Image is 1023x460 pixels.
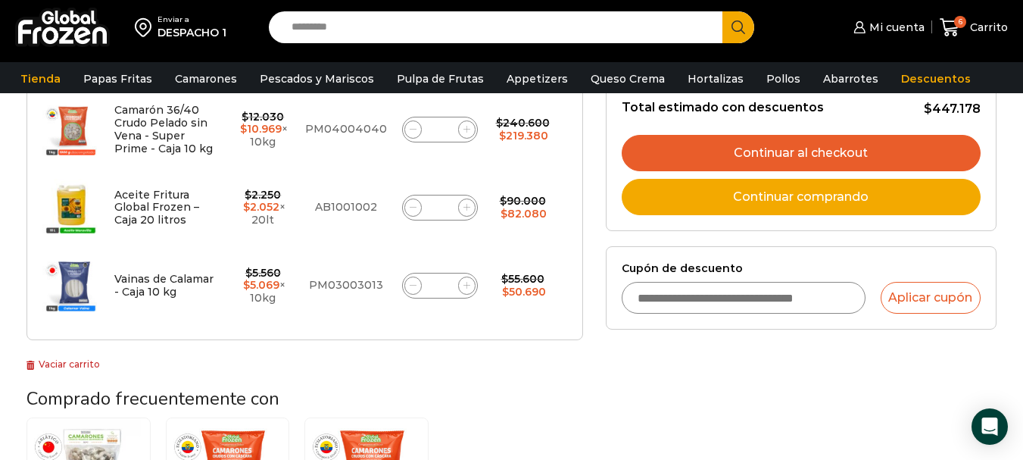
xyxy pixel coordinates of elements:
a: Pulpa de Frutas [389,64,491,93]
span: $ [502,285,509,299]
div: Open Intercom Messenger [972,408,1008,445]
input: Product quantity [429,275,451,296]
div: DESPACHO 1 [158,25,226,40]
span: $ [242,110,248,124]
span: $ [243,278,250,292]
a: Queso Crema [583,64,672,93]
a: Continuar comprando [622,179,981,215]
td: × 20lt [229,168,298,246]
span: Comprado frecuentemente con [27,386,279,411]
span: $ [500,194,507,208]
td: × 10kg [229,90,298,168]
a: 6 Carrito [940,10,1008,45]
a: Tienda [13,64,68,93]
a: Hortalizas [680,64,751,93]
td: AB1001002 [298,168,395,246]
td: PM03003013 [298,246,395,324]
bdi: 2.052 [243,200,279,214]
a: Pollos [759,64,808,93]
span: $ [243,200,250,214]
span: 6 [954,16,966,28]
a: Mi cuenta [850,12,924,42]
bdi: 10.969 [240,122,282,136]
bdi: 2.250 [245,188,281,202]
button: Aplicar cupón [881,282,981,314]
span: $ [240,122,247,136]
span: $ [499,129,506,142]
a: Vaciar carrito [27,358,100,370]
input: Product quantity [429,119,451,140]
span: $ [501,207,507,221]
bdi: 447.178 [924,102,981,116]
bdi: 5.069 [243,278,279,292]
a: Papas Fritas [76,64,160,93]
span: $ [245,266,252,280]
a: Camarones [167,64,245,93]
td: PM04004040 [298,90,395,168]
span: $ [924,102,932,116]
a: Appetizers [499,64,575,93]
div: Enviar a [158,14,226,25]
span: $ [501,272,508,286]
a: Vainas de Calamar - Caja 10 kg [114,272,214,299]
label: Cupón de descuento [622,262,981,275]
span: $ [245,188,251,202]
bdi: 219.380 [499,129,548,142]
input: Product quantity [429,197,451,218]
span: Carrito [966,20,1008,35]
span: $ [496,116,503,130]
bdi: 12.030 [242,110,284,124]
bdi: 240.600 [496,116,550,130]
bdi: 90.000 [500,194,546,208]
a: Pescados y Mariscos [252,64,382,93]
a: Continuar al checkout [622,135,981,171]
bdi: 50.690 [502,285,546,299]
bdi: 82.080 [501,207,547,221]
th: Total estimado con descuentos [622,89,894,117]
a: Camarón 36/40 Crudo Pelado sin Vena - Super Prime - Caja 10 kg [114,103,213,155]
img: address-field-icon.svg [135,14,158,40]
button: Search button [722,11,754,43]
td: × 10kg [229,246,298,324]
span: Mi cuenta [865,20,925,35]
a: Abarrotes [816,64,886,93]
bdi: 55.600 [501,272,544,286]
a: Aceite Fritura Global Frozen – Caja 20 litros [114,188,199,227]
a: Descuentos [894,64,978,93]
bdi: 5.560 [245,266,281,280]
